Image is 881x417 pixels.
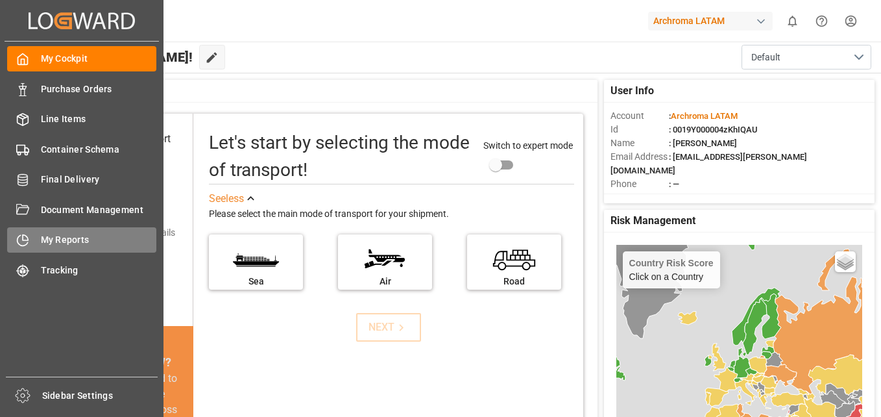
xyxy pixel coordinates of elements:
[7,76,156,101] a: Purchase Orders
[41,233,157,247] span: My Reports
[669,125,758,134] span: : 0019Y000004zKhIQAU
[7,227,156,253] a: My Reports
[835,251,856,272] a: Layers
[41,143,157,157] span: Container Schema
[474,275,555,288] div: Road
[356,313,421,342] button: NEXT
[610,83,654,99] span: User Info
[94,226,175,240] div: Add shipping details
[671,111,738,121] span: Archroma LATAM
[610,213,695,229] span: Risk Management
[610,136,669,150] span: Name
[209,191,244,207] div: See less
[7,197,156,222] a: Document Management
[41,173,157,186] span: Final Delivery
[751,51,780,64] span: Default
[669,193,701,203] span: : Shipper
[629,258,714,268] h4: Country Risk Score
[669,138,737,148] span: : [PERSON_NAME]
[41,82,157,96] span: Purchase Orders
[7,107,156,132] a: Line Items
[41,203,157,217] span: Document Management
[344,275,426,288] div: Air
[778,6,807,36] button: show 0 new notifications
[742,45,871,69] button: open menu
[610,152,807,175] span: : [EMAIL_ADDRESS][PERSON_NAME][DOMAIN_NAME]
[807,6,836,36] button: Help Center
[669,179,679,189] span: : —
[7,167,156,192] a: Final Delivery
[42,389,158,403] span: Sidebar Settings
[610,109,669,123] span: Account
[209,207,574,222] div: Please select the main mode of transport for your shipment.
[7,136,156,162] a: Container Schema
[41,112,157,126] span: Line Items
[41,52,157,66] span: My Cockpit
[648,12,773,31] div: Archroma LATAM
[41,264,157,277] span: Tracking
[610,177,669,191] span: Phone
[7,257,156,283] a: Tracking
[610,150,669,164] span: Email Address
[648,8,778,33] button: Archroma LATAM
[669,111,738,121] span: :
[610,123,669,136] span: Id
[53,45,193,69] span: Hello [PERSON_NAME]!
[483,140,573,151] span: Switch to expert mode
[629,258,714,282] div: Click on a Country
[610,191,669,205] span: Account Type
[7,46,156,71] a: My Cockpit
[368,320,408,335] div: NEXT
[215,275,296,288] div: Sea
[209,129,470,184] div: Let's start by selecting the mode of transport!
